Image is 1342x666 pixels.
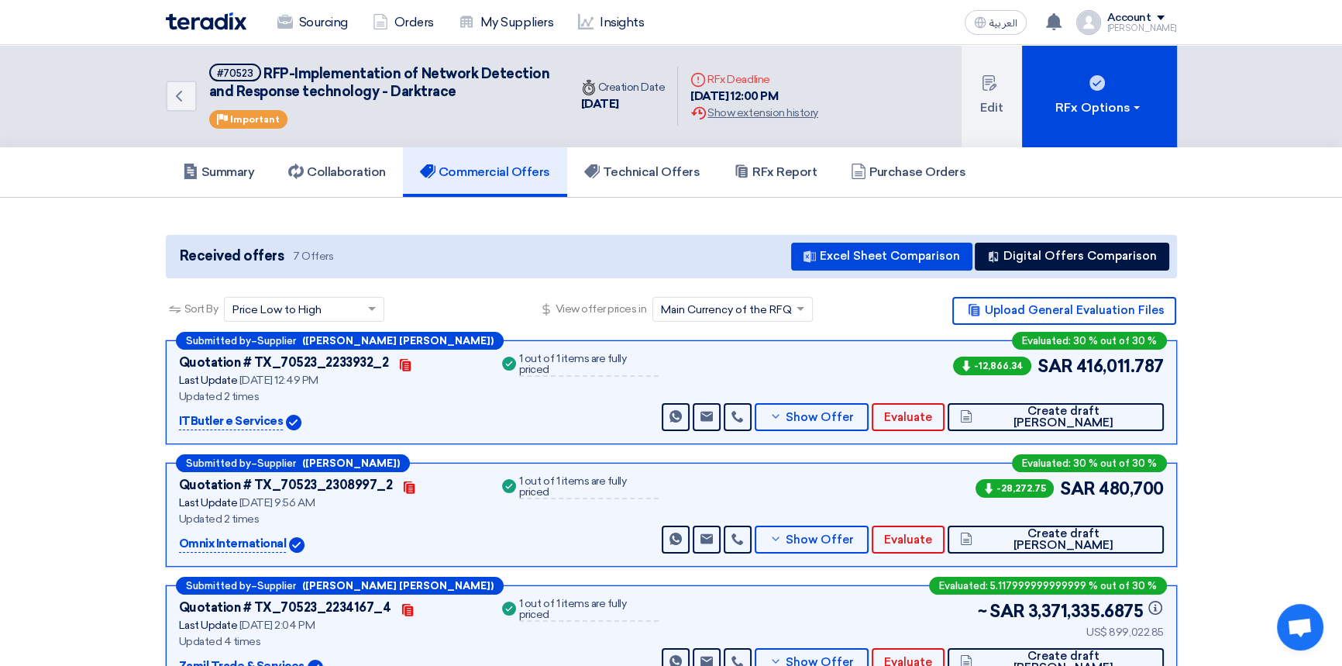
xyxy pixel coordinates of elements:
div: [DATE] [581,95,666,113]
h5: Collaboration [288,164,386,180]
span: Show Offer [786,534,854,546]
button: Create draft [PERSON_NAME] [948,403,1163,431]
span: Last Update [179,374,238,387]
span: Evaluate [884,534,932,546]
div: 1 out of 1 items are fully priced [519,354,659,377]
span: SAR [989,599,1025,624]
span: SAR [1037,354,1073,379]
h5: Purchase Orders [851,164,965,180]
div: 1 out of 1 items are fully priced [519,599,659,622]
span: 7 Offers [293,249,333,264]
div: Quotation # TX_70523_2234167_4 [179,599,391,617]
div: 1 out of 1 items are fully priced [519,476,659,499]
span: Received offers [180,246,284,267]
div: Show extension history [690,105,817,121]
b: ([PERSON_NAME] [PERSON_NAME]) [302,336,494,346]
div: Updated 4 times [179,633,480,650]
b: ([PERSON_NAME] [PERSON_NAME]) [302,581,494,591]
span: Create draft [PERSON_NAME] [976,405,1151,429]
button: Digital Offers Comparison [975,243,1169,271]
span: Submitted by [186,336,251,346]
img: Verified Account [289,537,305,553]
button: Show Offer [755,526,869,554]
img: profile_test.png [1076,10,1101,35]
a: RFx Report [717,147,834,197]
img: Teradix logo [166,12,246,30]
span: 3,371,335.6875 [1028,599,1164,624]
a: Open chat [1277,604,1323,650]
a: Summary [166,147,272,197]
button: Show Offer [755,403,869,431]
span: -28,272.75 [976,479,1054,498]
span: Evaluate [884,412,932,423]
a: Collaboration [271,147,403,197]
img: Verified Account [286,415,301,430]
a: Sourcing [265,5,360,40]
button: RFx Options [1022,45,1177,147]
span: [DATE] 9:56 AM [239,496,315,509]
h5: Technical Offers [584,164,700,180]
div: Updated 2 times [179,388,480,405]
span: SAR [1060,476,1096,502]
div: Updated 2 times [179,511,480,527]
button: Excel Sheet Comparison [791,243,972,271]
div: [PERSON_NAME] [1107,24,1177,33]
span: Show Offer [786,412,854,423]
span: Supplier [257,581,296,591]
span: Last Update [179,496,238,509]
a: Commercial Offers [403,147,567,197]
div: RFx Deadline [690,71,817,88]
div: #70523 [217,68,253,78]
span: ~ [978,599,987,624]
a: Insights [566,5,656,40]
div: Quotation # TX_70523_2233932_2 [179,354,389,372]
div: – [176,454,410,472]
a: Orders [360,5,446,40]
span: [DATE] 2:04 PM [239,619,315,632]
div: – [176,332,504,350]
button: العربية [965,10,1027,35]
div: Creation Date [581,79,666,95]
span: Important [230,114,280,125]
h5: Commercial Offers [420,164,550,180]
span: 416,011.787 [1076,354,1164,379]
div: US$ 899,022.85 [978,624,1164,640]
b: ([PERSON_NAME]) [302,458,400,468]
p: Omnix International [179,535,287,554]
span: Last Update [179,619,238,632]
div: – [176,577,504,595]
p: ITButler e Services [179,412,284,431]
div: [DATE] 12:00 PM [690,88,817,105]
div: Evaluated: 30 % out of 30 % [1012,332,1167,350]
span: Supplier [257,336,296,346]
h5: Summary [183,164,255,180]
button: Evaluate [872,403,945,431]
button: Evaluate [872,526,945,554]
span: Submitted by [186,581,251,591]
div: Evaluated: 30 % out of 30 % [1012,454,1167,472]
span: 480,700 [1099,476,1164,502]
span: العربية [989,18,1017,29]
div: Evaluated: 5.117999999999999 % out of 30 % [929,577,1167,595]
div: Account [1107,12,1151,25]
span: Sort By [184,301,219,317]
button: Create draft [PERSON_NAME] [948,526,1163,554]
span: Create draft [PERSON_NAME] [976,528,1151,551]
a: My Suppliers [446,5,566,40]
a: Technical Offers [567,147,717,197]
span: [DATE] 12:49 PM [239,374,318,387]
h5: RFP-Implementation of Network Detection and Response technology - Darktrace [209,64,550,102]
div: Quotation # TX_70523_2308997_2 [179,476,393,495]
span: Supplier [257,458,296,468]
span: RFP-Implementation of Network Detection and Response technology - Darktrace [209,65,550,100]
button: Edit [962,45,1022,147]
span: Price Low to High [232,302,322,318]
h5: RFx Report [734,164,817,180]
span: Submitted by [186,458,251,468]
a: Purchase Orders [834,147,982,197]
div: RFx Options [1055,98,1143,117]
button: Upload General Evaluation Files [952,297,1176,325]
span: View offer prices in [556,301,646,317]
span: -12,866.34 [953,357,1031,375]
